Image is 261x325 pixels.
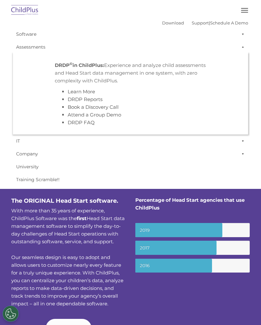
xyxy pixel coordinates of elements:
[11,197,118,204] span: The ORIGINAL Head Start software.
[192,20,209,25] a: Support
[68,119,95,125] a: DRDP FAQ
[162,20,184,25] a: Download
[77,215,87,221] b: first
[210,20,248,25] a: Schedule A Demo
[135,259,250,273] small: 2016
[13,173,248,186] a: Training Scramble!!
[55,62,104,68] strong: DRDP in ChildPlus:
[11,208,125,245] span: With more than 35 years of experience, ChildPlus Software was the Head Start data management soft...
[68,96,102,102] a: DRDP Reports
[13,160,248,173] a: University
[13,41,248,53] a: Assessments
[162,20,248,25] font: |
[11,254,123,307] span: Our seamless design is easy to adopt and allows users to customize nearly every feature for a tru...
[13,135,248,147] a: IT
[152,255,261,325] iframe: Chat Widget
[68,88,95,95] a: Learn More
[135,241,250,255] small: 2017
[3,306,19,322] button: Cookies Settings
[135,223,250,237] small: 2019
[13,147,248,160] a: Company
[68,104,119,110] a: Book a Discovery Call
[10,3,40,18] img: ChildPlus by Procare Solutions
[70,61,72,66] sup: ©
[13,28,248,41] a: Software
[55,61,206,85] p: Experience and analyze child assessments and Head Start data management in one system, with zero ...
[135,197,245,211] strong: Percentage of Head Start agencies that use ChildPlus
[68,112,121,118] a: Attend a Group Demo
